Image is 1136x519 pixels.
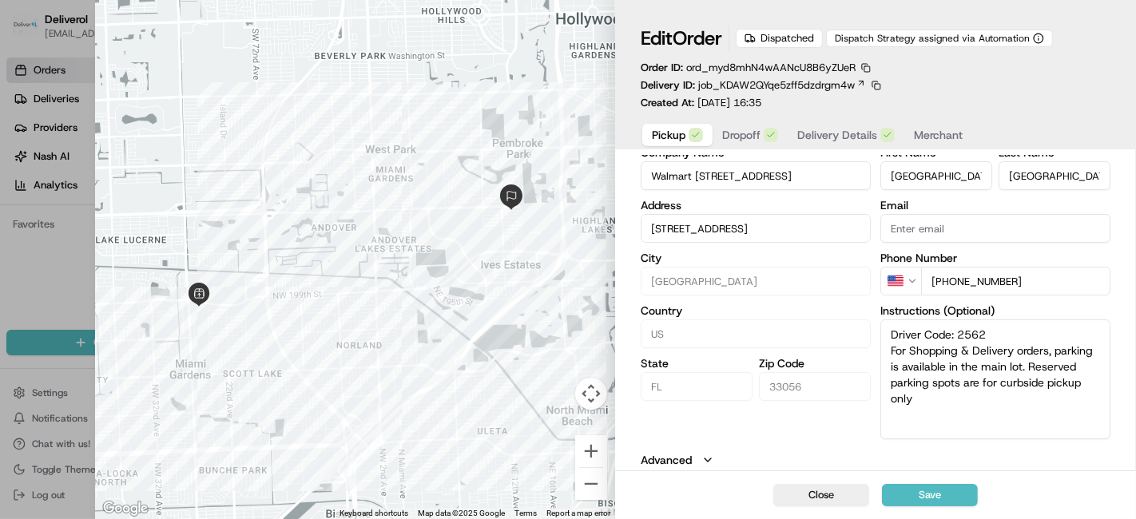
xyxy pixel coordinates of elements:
[880,252,1110,263] label: Phone Number
[835,32,1030,45] span: Dispatch Strategy assigned via Automation
[698,78,855,93] span: job_KDAW2QYqe5zff5dzdrgm4w
[673,26,722,51] span: Order
[773,484,869,506] button: Close
[652,127,685,143] span: Pickup
[736,29,823,48] div: Dispatched
[129,224,263,253] a: 💻API Documentation
[880,147,992,158] label: First Name
[54,152,262,168] div: Start new chat
[641,147,871,158] label: Company Name
[641,252,871,263] label: City
[99,498,152,519] a: Open this area in Google Maps (opens a new window)
[272,156,291,176] button: Start new chat
[99,498,152,519] img: Google
[698,78,866,93] a: job_KDAW2QYqe5zff5dzdrgm4w
[880,161,992,190] input: Enter first name
[151,231,256,247] span: API Documentation
[914,127,963,143] span: Merchant
[418,509,505,517] span: Map data ©2025 Google
[722,127,761,143] span: Dropoff
[641,26,722,51] h1: Edit
[686,61,856,74] span: ord_myd8mhN4wAANcU8B6yZUeR
[697,96,761,109] span: [DATE] 16:35
[340,508,408,519] button: Keyboard shortcuts
[575,378,607,410] button: Map camera controls
[546,509,610,517] a: Report a map error
[54,168,202,180] div: We're available if you need us!
[10,224,129,253] a: 📗Knowledge Base
[32,231,122,247] span: Knowledge Base
[16,152,45,180] img: 1736555255976-a54dd68f-1ca7-489b-9aae-adbdc363a1c4
[641,214,871,243] input: 19501 NW 27TH AVE, MIAMI GARDENS, FL 33056, US
[797,127,877,143] span: Delivery Details
[575,468,607,500] button: Zoom out
[641,267,871,295] input: Enter city
[880,305,1110,316] label: Instructions (Optional)
[135,232,148,245] div: 💻
[575,435,607,467] button: Zoom in
[759,372,871,401] input: Enter zip code
[999,161,1110,190] input: Enter last name
[999,147,1110,158] label: Last Name
[880,200,1110,211] label: Email
[113,269,193,282] a: Powered byPylon
[641,452,1110,468] button: Advanced
[641,319,871,348] input: Enter country
[641,372,753,401] input: Enter state
[921,267,1110,295] input: Enter phone number
[514,509,537,517] a: Terms (opens in new tab)
[42,102,264,119] input: Clear
[641,452,692,468] label: Advanced
[641,61,856,75] p: Order ID:
[641,305,871,316] label: Country
[759,358,871,369] label: Zip Code
[641,358,753,369] label: State
[16,63,291,89] p: Welcome 👋
[16,15,48,47] img: Nash
[159,270,193,282] span: Pylon
[882,484,978,506] button: Save
[826,30,1053,47] button: Dispatch Strategy assigned via Automation
[16,232,29,245] div: 📗
[641,200,871,211] label: Address
[641,96,761,110] p: Created At:
[880,319,1110,439] textarea: Driver Code: 2562 For Shopping & Delivery orders, parking is available in the main lot. Reserved ...
[641,78,884,93] div: Delivery ID:
[880,214,1110,243] input: Enter email
[641,161,871,190] input: Enter company name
